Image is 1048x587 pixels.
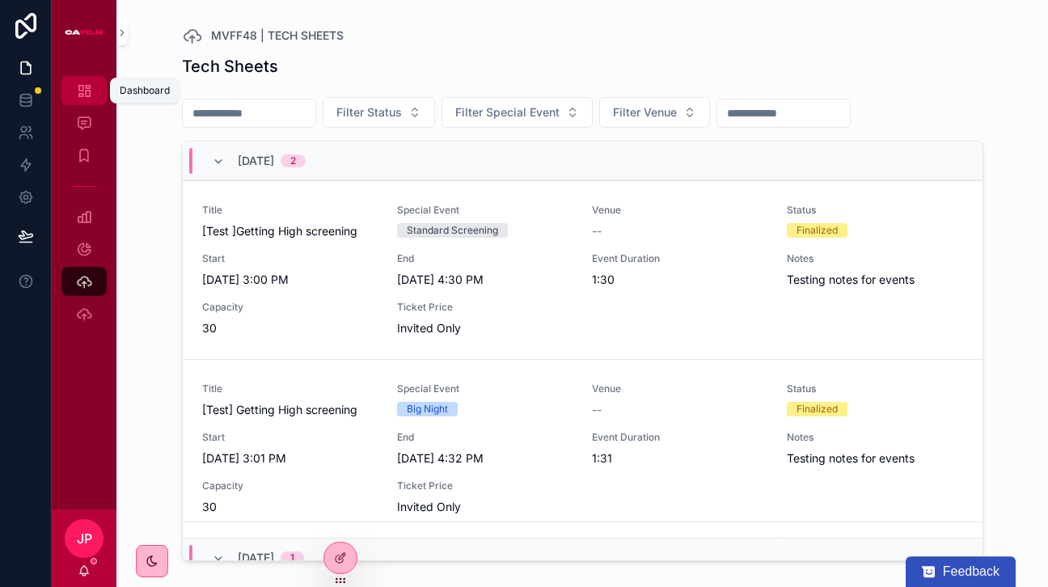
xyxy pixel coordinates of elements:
span: Status [787,204,962,217]
span: Title [202,382,378,395]
button: Select Button [323,97,435,128]
a: MVFF48 | TECH SHEETS [182,26,344,45]
span: [DATE] 4:30 PM [397,272,573,288]
span: Event Duration [592,431,767,444]
span: Invited Only [397,499,573,515]
div: Finalized [797,402,838,416]
span: Filter Special Event [455,104,560,120]
span: Notes [787,431,962,444]
span: [DATE] [238,153,274,169]
span: Start [202,431,378,444]
a: Title[Test] Getting High screeningSpecial EventBig NightVenue--StatusFinalizedStart[DATE] 3:01 PM... [183,359,982,538]
img: App logo [65,19,104,45]
div: Finalized [797,223,838,238]
span: 1:30 [592,272,767,288]
span: [DATE] [238,550,274,566]
span: Venue [592,204,767,217]
span: Capacity [202,479,378,492]
span: [DATE] 3:00 PM [202,272,378,288]
span: 30 [202,320,378,336]
span: Special Event [397,382,573,395]
span: 30 [202,499,378,515]
span: End [397,252,573,265]
button: Select Button [599,97,710,128]
span: Notes [787,252,962,265]
span: [DATE] 4:32 PM [397,450,573,467]
span: Start [202,252,378,265]
span: Capacity [202,301,378,314]
span: MVFF48 | TECH SHEETS [211,27,344,44]
span: Status [787,382,962,395]
button: Select Button [442,97,593,128]
span: -- [592,402,602,418]
div: scrollable content [52,65,116,349]
div: Big Night [407,402,448,416]
h1: Tech Sheets [182,55,278,78]
button: Feedback - Show survey [906,556,1016,587]
span: -- [592,223,602,239]
span: Invited Only [397,320,573,336]
span: Filter Venue [613,104,677,120]
a: Title[Test ]Getting High screeningSpecial EventStandard ScreeningVenue--StatusFinalizedStart[DATE... [183,180,982,359]
span: JP [77,529,92,548]
span: Special Event [397,204,573,217]
div: Standard Screening [407,223,498,238]
button: Next [917,529,962,554]
span: End [397,431,573,444]
span: Ticket Price [397,301,573,314]
div: 1 [290,551,294,564]
span: [DATE] 3:01 PM [202,450,378,467]
span: Event Duration [592,252,767,265]
span: 1:31 [592,450,767,467]
span: [Test] Getting High screening [202,402,378,418]
div: 2 [290,154,296,167]
span: Title [202,204,378,217]
span: Testing notes for events [787,272,962,288]
span: Venue [592,382,767,395]
span: Ticket Price [397,479,573,492]
span: [Test ]Getting High screening [202,223,378,239]
span: Showing 30 of 40 results [717,535,833,548]
span: Filter Status [336,104,402,120]
span: Feedback [943,564,999,579]
span: Testing notes for events [787,450,962,467]
div: Dashboard [120,84,170,97]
